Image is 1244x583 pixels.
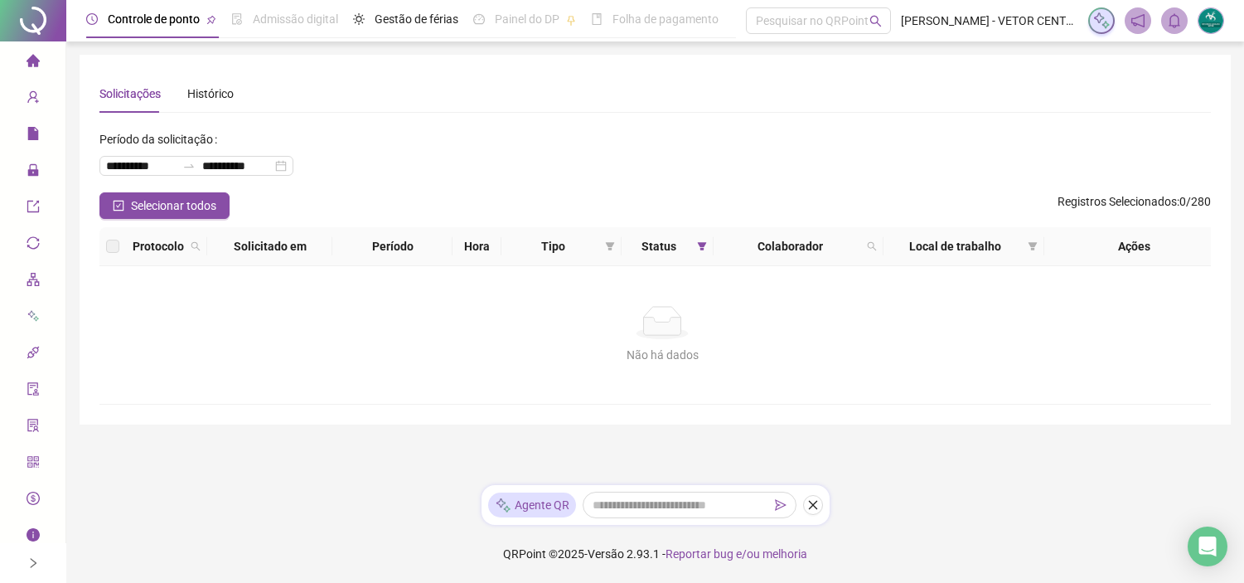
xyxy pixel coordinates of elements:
th: Solicitado em [207,227,332,266]
span: file [27,119,40,153]
img: 9k= [1198,8,1223,33]
th: Período [332,227,453,266]
span: home [27,46,40,80]
span: api [27,338,40,372]
span: lock [27,156,40,189]
span: export [27,192,40,226]
span: check-square [113,200,124,211]
span: right [27,557,39,569]
th: Hora [453,227,501,266]
span: sync [27,229,40,262]
span: search [867,241,877,251]
span: Reportar bug e/ou melhoria [666,547,807,561]
button: Selecionar todos [99,192,230,219]
span: search [187,234,204,259]
span: pushpin [566,15,576,25]
span: Versão [588,547,624,561]
span: search [869,15,882,27]
div: Open Intercom Messenger [1188,527,1227,566]
span: info-circle [27,521,40,554]
span: user-add [27,83,40,116]
span: filter [697,241,707,251]
span: bell [1167,13,1182,28]
span: Admissão digital [253,12,338,26]
span: Protocolo [133,237,184,255]
span: to [182,159,196,172]
div: Histórico [187,85,234,103]
span: Gestão de férias [375,12,458,26]
span: swap-right [182,159,196,172]
span: filter [602,234,618,259]
span: Selecionar todos [131,197,216,215]
span: filter [1028,241,1038,251]
span: Painel do DP [495,12,559,26]
span: [PERSON_NAME] - VETOR CENTRO DE ESTUDOS [901,12,1078,30]
span: book [591,13,603,25]
img: sparkle-icon.fc2bf0ac1784a2077858766a79e2daf3.svg [1092,12,1111,30]
span: search [191,241,201,251]
span: Tipo [508,237,598,255]
span: filter [605,241,615,251]
div: Não há dados [119,346,1205,364]
span: Status [628,237,690,255]
span: close [807,499,819,511]
span: filter [694,234,710,259]
span: Folha de pagamento [612,12,719,26]
span: qrcode [27,448,40,481]
span: filter [1024,234,1041,259]
span: clock-circle [86,13,98,25]
span: apartment [27,265,40,299]
span: notification [1130,13,1145,28]
span: Registros Selecionados [1058,195,1177,208]
span: Colaborador [720,237,860,255]
label: Período da solicitação [99,126,224,153]
span: sun [353,13,365,25]
span: dollar [27,484,40,517]
div: Agente QR [488,493,576,517]
span: pushpin [206,15,216,25]
span: audit [27,375,40,408]
img: sparkle-icon.fc2bf0ac1784a2077858766a79e2daf3.svg [495,497,511,514]
span: search [864,234,880,259]
span: Controle de ponto [108,12,200,26]
span: file-done [231,13,243,25]
div: Ações [1051,237,1218,255]
span: send [775,499,787,511]
span: : 0 / 280 [1058,192,1211,219]
div: Solicitações [99,85,161,103]
footer: QRPoint © 2025 - 2.93.1 - [66,525,1244,583]
span: Local de trabalho [890,237,1021,255]
span: solution [27,411,40,445]
span: dashboard [473,13,485,25]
